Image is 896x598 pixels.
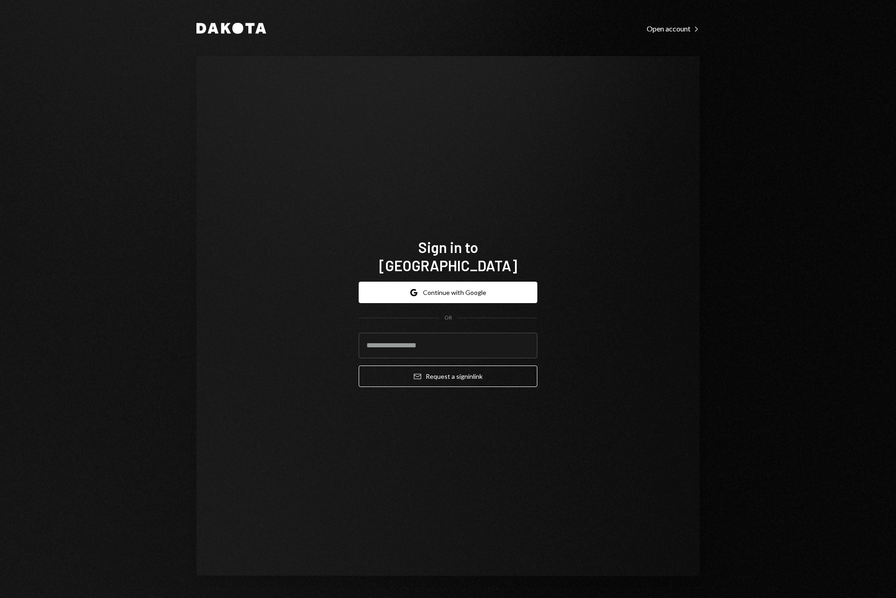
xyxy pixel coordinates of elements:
[359,282,537,303] button: Continue with Google
[647,24,700,33] div: Open account
[647,23,700,33] a: Open account
[359,366,537,387] button: Request a signinlink
[444,314,452,322] div: OR
[359,238,537,274] h1: Sign in to [GEOGRAPHIC_DATA]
